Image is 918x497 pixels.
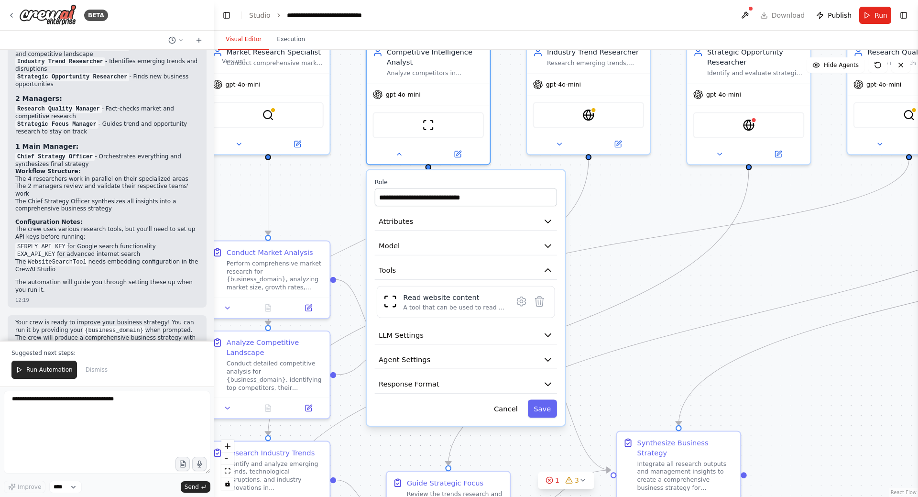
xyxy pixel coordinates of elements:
[15,258,199,274] li: The needs embedding configuration in the CrewAI Studio
[86,366,108,374] span: Dismiss
[379,216,413,226] span: Attributes
[812,7,855,24] button: Publish
[15,297,29,304] div: 12:19
[807,57,864,73] button: Hide Agents
[379,354,430,364] span: Agent Settings
[263,160,273,235] g: Edge from ff57e18b-1414-4f77-805f-7c2ec6471fc9 to ec70afc3-d655-4ec7-8191-e33f8ca9ed58
[227,460,324,492] div: Identify and analyze emerging trends, technological disruptions, and industry innovations in {bus...
[175,457,190,471] button: Upload files
[220,9,233,22] button: Hide left sidebar
[547,47,644,57] div: Industry Trend Researcher
[15,73,129,81] code: Strategic Opportunity Researcher
[249,11,271,19] a: Studio
[249,11,385,20] nav: breadcrumb
[227,338,324,358] div: Analyze Competitive Landscape
[15,143,78,150] strong: 1 Main Manager:
[379,379,439,389] span: Response Format
[26,366,73,374] span: Run Automation
[83,326,145,335] code: {business_domain}
[375,326,557,345] button: LLM Settings
[15,153,199,168] li: - Orchestrates everything and synthesizes final strategy
[15,176,199,183] li: The 4 researchers work in parallel on their specialized areas
[84,10,108,21] div: BETA
[375,375,557,394] button: Response Format
[824,61,859,69] span: Hide Agents
[221,440,234,490] div: React Flow controls
[262,109,274,121] img: SerplyWebSearchTool
[291,302,326,314] button: Open in side panel
[15,183,199,198] li: The 2 managers review and validate their respective teams' work
[263,170,433,325] g: Edge from 82348756-3c60-4c39-ad2f-5574c6969e03 to 44450511-6721-4316-9bff-06068f0d9db2
[269,30,313,50] button: Execution
[530,292,548,310] button: Delete tool
[15,243,199,251] li: for Google search functionality
[291,402,326,414] button: Open in side panel
[4,481,45,493] button: Improve
[227,448,315,458] div: Research Industry Trends
[375,237,557,255] button: Model
[859,7,891,24] button: Run
[379,265,396,276] span: Tools
[555,475,559,485] span: 1
[15,57,105,66] code: Industry Trend Researcher
[891,490,917,495] a: React Flow attribution
[227,259,324,291] div: Perform comprehensive market research for {business_domain}, analyzing market size, growth rates,...
[185,483,199,491] span: Send
[375,351,557,369] button: Agent Settings
[206,331,331,419] div: Analyze Competitive LandscapeConduct detailed competitive analysis for {business_domain}, identif...
[15,319,199,349] p: Your crew is ready to improve your business strategy! You can run it by providing your when promp...
[15,243,67,251] code: SERPLY_API_KEY
[336,275,390,355] g: Edge from ec70afc3-d655-4ec7-8191-e33f8ca9ed58 to 1f0465d8-f623-4081-836f-852b1cbc135d
[181,481,210,493] button: Send
[379,241,400,251] span: Model
[222,57,247,65] div: Version 1
[19,4,76,26] img: Logo
[15,95,62,102] strong: 2 Managers:
[221,465,234,477] button: fit view
[375,212,557,231] button: Attributes
[221,477,234,490] button: toggle interactivity
[547,59,644,67] div: Research emerging trends, technological disruptions, and industry innovations in {business_domain...
[903,109,915,121] img: SerplyWebSearchTool
[15,251,199,258] li: for advanced internet search
[11,349,203,357] p: Suggested next steps:
[488,399,524,418] button: Cancel
[226,80,261,88] span: gpt-4o-mini
[429,148,486,160] button: Open in side panel
[206,40,331,155] div: Market Research SpecialistConduct comprehensive market analysis for {business_domain}, identifyin...
[15,105,199,121] li: - Fact-checks market and competitive research
[11,361,77,379] button: Run Automation
[15,226,199,241] p: The crew uses various research tools, but you'll need to set up API keys before running:
[743,119,754,131] img: WebsiteSearchTool
[227,59,324,67] div: Conduct comprehensive market analysis for {business_domain}, identifying market size, growth tren...
[387,69,484,77] div: Analyze competitors in {business_domain}, uncovering their strategies, strengths, weaknesses, pri...
[526,345,611,475] g: Edge from 1f0465d8-f623-4081-836f-852b1cbc135d to fe43dec2-6a3a-44a0-977b-73717b426a6c
[247,302,289,314] button: No output available
[221,440,234,453] button: zoom in
[206,240,331,319] div: Conduct Market AnalysisPerform comprehensive market research for {business_domain}, analyzing mar...
[15,58,199,73] li: - Identifies emerging trends and disruptions
[453,160,914,305] g: Edge from 74748d7d-4d5c-4026-9c0e-852c73fc10ac to 1f0465d8-f623-4081-836f-852b1cbc135d
[383,295,397,309] img: ScrapeWebsiteTool
[227,360,324,392] div: Conduct detailed competitive analysis for {business_domain}, identifying top competitors, their s...
[526,40,651,155] div: Industry Trend ResearcherResearch emerging trends, technological disruptions, and industry innova...
[15,43,199,58] li: - Studies competitors and competitive landscape
[513,292,531,310] button: Configure tool
[750,148,806,160] button: Open in side panel
[707,47,804,67] div: Strategic Opportunity Researcher
[375,261,557,280] button: Tools
[247,402,289,414] button: No output available
[828,11,852,20] span: Publish
[15,219,83,225] strong: Configuration Notes:
[546,80,581,88] span: gpt-4o-mini
[575,475,579,485] span: 3
[379,330,424,340] span: LLM Settings
[528,399,557,418] button: Save
[15,279,199,294] p: The automation will guide you through setting these up when you run it.
[637,438,734,458] div: Synthesize Business Strategy
[192,457,207,471] button: Click to speak your automation idea
[407,478,484,488] div: Guide Strategic Focus
[422,119,434,131] img: ScrapeWebsiteTool
[707,69,804,77] div: Identify and evaluate strategic business opportunities in {business_domain}, including partnershi...
[403,303,506,311] div: A tool that can be used to read a website content.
